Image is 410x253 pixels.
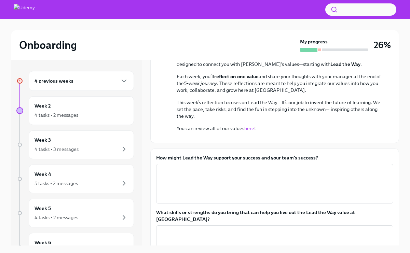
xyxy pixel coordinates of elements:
[35,170,51,178] h6: Week 4
[16,96,134,125] a: Week 24 tasks • 2 messages
[177,99,382,120] p: This week’s reflection focuses on Lead the Way—It’s our job to invent the future of learning. We ...
[35,205,51,212] h6: Week 5
[35,102,51,110] h6: Week 2
[16,130,134,159] a: Week 34 tasks • 3 messages
[19,38,77,52] h2: Onboarding
[35,136,51,144] h6: Week 3
[374,39,391,51] h3: 26%
[244,125,254,131] a: here
[35,180,78,187] div: 5 tasks • 2 messages
[35,77,73,85] h6: 4 previous weeks
[300,38,328,45] strong: My progress
[156,209,393,223] label: What skills or strengths do you bring that can help you live out the Lead the Way value at [GEOGR...
[16,165,134,193] a: Week 45 tasks • 2 messages
[35,112,78,118] div: 4 tasks • 2 messages
[184,80,217,86] em: 5-week journey
[156,154,393,161] label: How might Lead the Way support your success and your team’s success?
[14,4,35,15] img: Udemy
[35,214,78,221] div: 4 tasks • 2 messages
[330,61,360,67] strong: Lead the Way
[35,146,79,153] div: 4 tasks • 3 messages
[177,125,382,132] p: You can review all of our values !
[214,73,259,80] strong: reflect on one value
[177,73,382,94] p: Each week, you’ll and share your thoughts with your manager at the end of the . These reflections...
[35,239,51,246] h6: Week 6
[177,54,382,68] p: As part of your onboarding, we’re excited to invite you into a series of weekly reflections desig...
[29,71,134,91] div: 4 previous weeks
[16,199,134,227] a: Week 54 tasks • 2 messages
